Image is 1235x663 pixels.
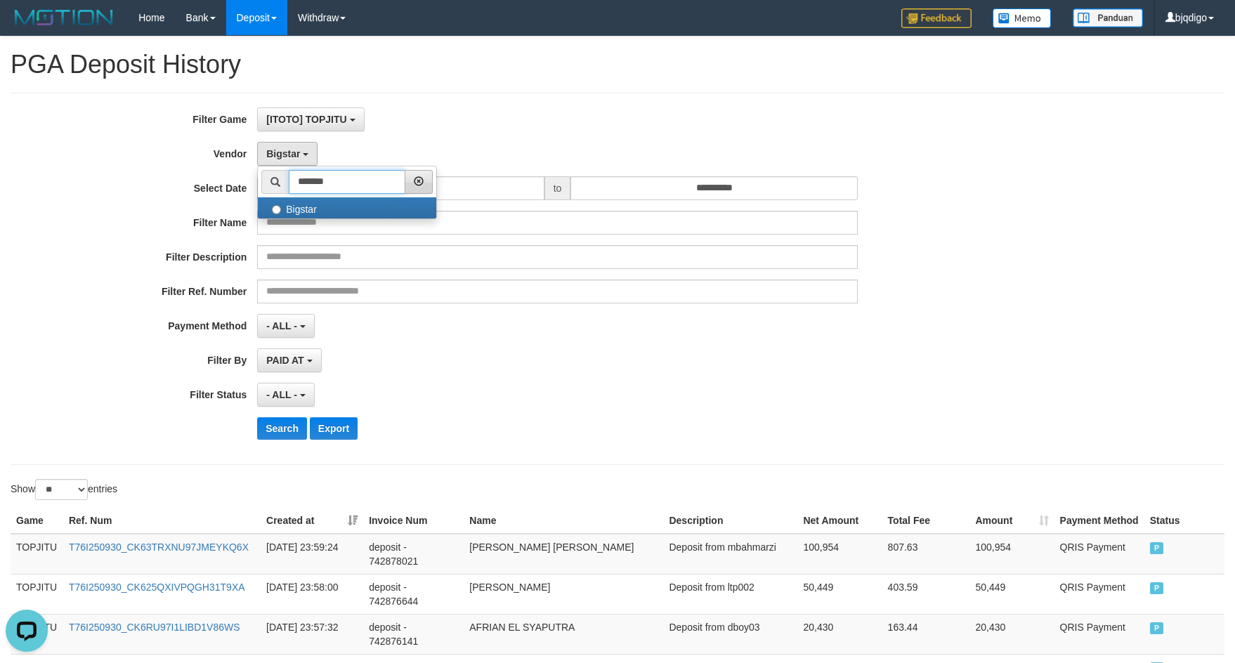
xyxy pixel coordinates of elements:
[69,541,249,553] a: T76I250930_CK63TRXNU97JMEYKQ6X
[882,614,970,654] td: 163.44
[261,508,363,534] th: Created at: activate to sort column ascending
[35,479,88,500] select: Showentries
[993,8,1052,28] img: Button%20Memo.svg
[663,574,797,614] td: Deposit from ltp002
[261,614,363,654] td: [DATE] 23:57:32
[6,6,48,48] button: Open LiveChat chat widget
[1150,582,1164,594] span: PAID
[969,614,1054,654] td: 20,430
[797,508,882,534] th: Net Amount
[1054,614,1144,654] td: QRIS Payment
[11,574,63,614] td: TOPJITU
[797,574,882,614] td: 50,449
[464,574,663,614] td: [PERSON_NAME]
[1144,508,1224,534] th: Status
[266,389,297,400] span: - ALL -
[258,197,436,218] label: Bigstar
[310,417,358,440] button: Export
[257,348,321,372] button: PAID AT
[266,114,346,125] span: [ITOTO] TOPJITU
[363,508,464,534] th: Invoice Num
[1150,542,1164,554] span: PAID
[261,574,363,614] td: [DATE] 23:58:00
[257,107,364,131] button: [ITOTO] TOPJITU
[257,417,307,440] button: Search
[11,479,117,500] label: Show entries
[363,574,464,614] td: deposit - 742876644
[969,574,1054,614] td: 50,449
[464,508,663,534] th: Name
[969,534,1054,575] td: 100,954
[797,534,882,575] td: 100,954
[544,176,571,200] span: to
[882,574,970,614] td: 403.59
[11,51,1224,79] h1: PGA Deposit History
[69,622,240,633] a: T76I250930_CK6RU97I1LIBD1V86WS
[257,314,314,338] button: - ALL -
[363,614,464,654] td: deposit - 742876141
[663,508,797,534] th: Description
[464,614,663,654] td: AFRIAN EL SYAPUTRA
[266,355,303,366] span: PAID AT
[1054,574,1144,614] td: QRIS Payment
[69,582,245,593] a: T76I250930_CK625QXIVPQGH31T9XA
[1054,508,1144,534] th: Payment Method
[797,614,882,654] td: 20,430
[11,7,117,28] img: MOTION_logo.png
[882,534,970,575] td: 807.63
[363,534,464,575] td: deposit - 742878021
[1073,8,1143,27] img: panduan.png
[257,142,318,166] button: Bigstar
[63,508,261,534] th: Ref. Num
[901,8,972,28] img: Feedback.jpg
[663,614,797,654] td: Deposit from dboy03
[663,534,797,575] td: Deposit from mbahmarzi
[882,508,970,534] th: Total Fee
[11,508,63,534] th: Game
[11,534,63,575] td: TOPJITU
[1054,534,1144,575] td: QRIS Payment
[257,383,314,407] button: - ALL -
[969,508,1054,534] th: Amount: activate to sort column ascending
[261,534,363,575] td: [DATE] 23:59:24
[464,534,663,575] td: [PERSON_NAME] [PERSON_NAME]
[272,205,281,214] input: Bigstar
[1150,622,1164,634] span: PAID
[266,320,297,331] span: - ALL -
[266,148,300,159] span: Bigstar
